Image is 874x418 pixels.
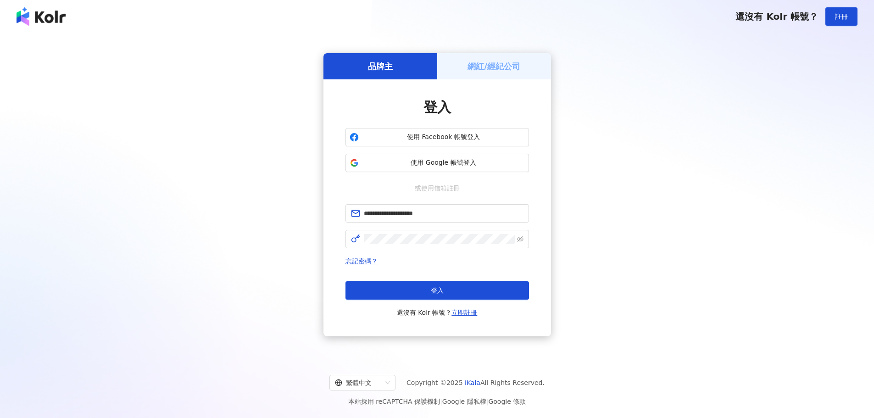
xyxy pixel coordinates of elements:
[362,133,525,142] span: 使用 Facebook 帳號登入
[488,398,526,405] a: Google 條款
[345,281,529,300] button: 登入
[423,99,451,115] span: 登入
[486,398,489,405] span: |
[345,128,529,146] button: 使用 Facebook 帳號登入
[368,61,393,72] h5: 品牌主
[517,236,523,242] span: eye-invisible
[345,154,529,172] button: 使用 Google 帳號登入
[348,396,526,407] span: 本站採用 reCAPTCHA 保護機制
[451,309,477,316] a: 立即註冊
[362,158,525,167] span: 使用 Google 帳號登入
[345,257,378,265] a: 忘記密碼？
[735,11,818,22] span: 還沒有 Kolr 帳號？
[408,183,466,193] span: 或使用信箱註冊
[835,13,848,20] span: 註冊
[442,398,486,405] a: Google 隱私權
[468,61,520,72] h5: 網紅/經紀公司
[440,398,442,405] span: |
[406,377,545,388] span: Copyright © 2025 All Rights Reserved.
[335,375,382,390] div: 繁體中文
[17,7,66,26] img: logo
[397,307,478,318] span: 還沒有 Kolr 帳號？
[465,379,480,386] a: iKala
[431,287,444,294] span: 登入
[825,7,857,26] button: 註冊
